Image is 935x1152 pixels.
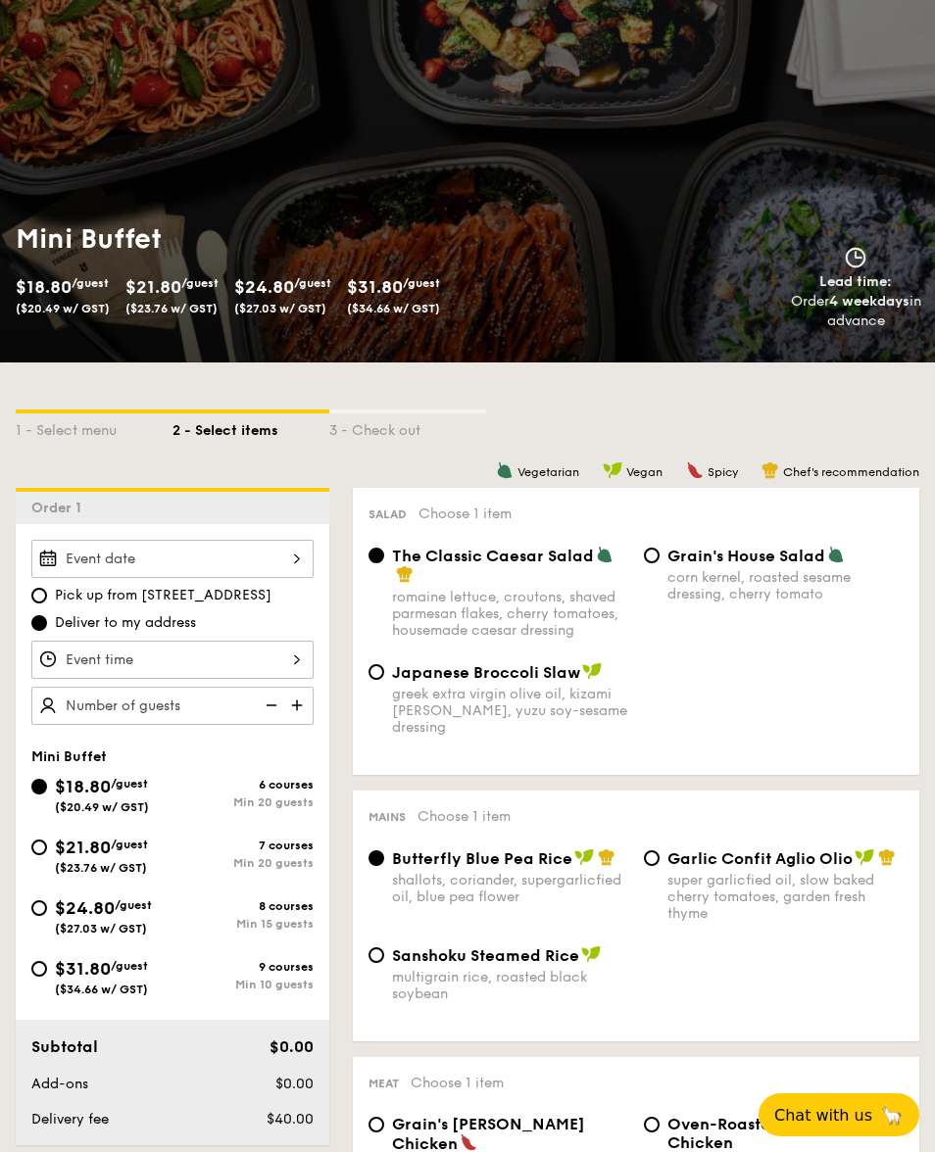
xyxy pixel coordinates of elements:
img: icon-vegetarian.fe4039eb.svg [596,546,614,563]
span: Butterfly Blue Pea Rice [392,849,572,868]
span: 🦙 [880,1104,904,1127]
span: Salad [369,507,407,521]
div: corn kernel, roasted sesame dressing, cherry tomato [667,569,904,602]
span: /guest [115,898,152,912]
div: shallots, coriander, supergarlicfied oil, blue pea flower [392,872,628,905]
span: Grain's House Salad [667,547,825,565]
input: Grain's House Saladcorn kernel, roasted sesame dressing, cherry tomato [644,548,660,563]
span: $0.00 [270,1037,314,1056]
span: Spicy [708,465,738,479]
img: icon-vegan.f8ff3823.svg [855,848,874,866]
input: $18.80/guest($20.49 w/ GST)6 coursesMin 20 guests [31,779,47,794]
span: /guest [294,276,331,290]
input: Oven-Roasted Teriyaki Chickenhouse-blend teriyaki sauce, baby bok choy, king oyster and shiitake ... [644,1117,660,1132]
div: 1 - Select menu [16,413,172,441]
div: 9 courses [172,960,314,974]
span: Choose 1 item [418,808,511,825]
span: /guest [72,276,109,290]
span: /guest [181,276,219,290]
span: Order 1 [31,500,89,516]
span: /guest [111,959,148,973]
input: The Classic Caesar Saladromaine lettuce, croutons, shaved parmesan flakes, cherry tomatoes, house... [369,548,384,563]
input: Garlic Confit Aglio Oliosuper garlicfied oil, slow baked cherry tomatoes, garden fresh thyme [644,850,660,866]
span: ($23.76 w/ GST) [55,861,147,875]
div: greek extra virgin olive oil, kizami [PERSON_NAME], yuzu soy-sesame dressing [392,686,628,736]
div: 8 courses [172,899,314,913]
span: $18.80 [55,776,111,797]
input: Event date [31,540,314,578]
span: Subtotal [31,1037,98,1056]
img: icon-vegetarian.fe4039eb.svg [827,546,845,563]
button: Chat with us🦙 [759,1093,919,1136]
img: icon-reduce.1d2dbef1.svg [255,687,284,724]
span: $31.80 [347,276,403,298]
span: Garlic Confit Aglio Olio [667,849,853,868]
span: Mains [369,810,406,824]
input: Deliver to my address [31,615,47,631]
div: Min 10 guests [172,978,314,991]
img: icon-chef-hat.a58ddaea.svg [598,848,615,866]
div: Order in advance [784,292,927,331]
span: /guest [111,777,148,791]
span: /guest [111,838,148,851]
span: Chef's recommendation [783,465,919,479]
span: Add-ons [31,1076,88,1092]
div: 2 - Select items [172,413,329,441]
span: Lead time: [819,273,892,290]
span: $0.00 [275,1076,314,1092]
img: icon-add.58712e84.svg [284,687,314,724]
span: $31.80 [55,958,111,980]
div: 3 - Check out [329,413,486,441]
span: ($23.76 w/ GST) [125,302,218,315]
span: Chat with us [774,1106,872,1125]
input: Butterfly Blue Pea Riceshallots, coriander, supergarlicfied oil, blue pea flower [369,850,384,866]
img: icon-chef-hat.a58ddaea.svg [762,461,779,479]
img: icon-vegan.f8ff3823.svg [574,848,594,866]
span: Pick up from [STREET_ADDRESS] [55,586,271,605]
input: Japanese Broccoli Slawgreek extra virgin olive oil, kizami [PERSON_NAME], yuzu soy-sesame dressing [369,664,384,680]
img: icon-vegan.f8ff3823.svg [581,945,601,963]
span: Choose 1 item [418,505,512,522]
span: Vegetarian [517,465,579,479]
input: Event time [31,641,314,679]
input: Pick up from [STREET_ADDRESS] [31,588,47,603]
span: ($27.03 w/ GST) [234,302,326,315]
div: romaine lettuce, croutons, shaved parmesan flakes, cherry tomatoes, housemade caesar dressing [392,589,628,639]
span: Japanese Broccoli Slaw [392,663,580,682]
span: ($34.66 w/ GST) [55,983,148,996]
div: Min 20 guests [172,795,314,809]
strong: 4 weekdays [829,293,910,310]
span: Oven-Roasted Teriyaki Chicken [667,1115,850,1152]
img: icon-spicy.37a8142b.svg [460,1133,477,1151]
span: ($20.49 w/ GST) [16,302,110,315]
span: $40.00 [267,1111,314,1128]
img: icon-chef-hat.a58ddaea.svg [878,848,896,866]
span: Delivery fee [31,1111,109,1128]
div: multigrain rice, roasted black soybean [392,969,628,1002]
img: icon-vegetarian.fe4039eb.svg [496,461,514,479]
span: The Classic Caesar Salad [392,547,594,565]
input: $21.80/guest($23.76 w/ GST)7 coursesMin 20 guests [31,840,47,855]
div: Min 15 guests [172,917,314,931]
div: 6 courses [172,778,314,792]
input: Sanshoku Steamed Ricemultigrain rice, roasted black soybean [369,947,384,963]
span: Deliver to my address [55,613,196,633]
span: Mini Buffet [31,748,107,765]
span: $21.80 [55,837,111,858]
span: $18.80 [16,276,72,298]
img: icon-chef-hat.a58ddaea.svg [396,565,414,583]
img: icon-clock.2db775ea.svg [841,247,870,268]
span: Meat [369,1077,399,1090]
img: icon-spicy.37a8142b.svg [686,461,704,479]
span: $24.80 [55,897,115,919]
span: $21.80 [125,276,181,298]
span: $24.80 [234,276,294,298]
span: ($20.49 w/ GST) [55,800,149,814]
div: Min 20 guests [172,856,314,870]
span: Choose 1 item [411,1075,504,1091]
span: ($27.03 w/ GST) [55,922,147,936]
span: Vegan [626,465,663,479]
div: 7 courses [172,839,314,852]
span: ($34.66 w/ GST) [347,302,440,315]
h1: Mini Buffet [16,221,460,257]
